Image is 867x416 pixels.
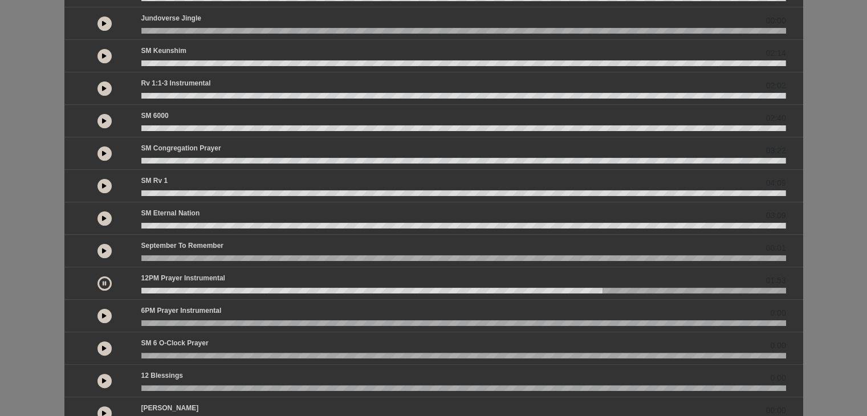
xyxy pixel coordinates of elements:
p: September to Remember [141,240,224,251]
span: 03:09 [766,210,785,222]
p: 6PM Prayer Instrumental [141,305,222,316]
p: SM 6000 [141,111,169,121]
p: 12 Blessings [141,370,183,381]
p: 12PM Prayer Instrumental [141,273,225,283]
p: Jundoverse Jingle [141,13,201,23]
p: [PERSON_NAME] [141,403,199,413]
span: 00:01 [766,242,785,254]
p: SM Keunshim [141,46,186,56]
span: 03:22 [766,145,785,157]
span: 02:40 [766,112,785,124]
p: SM Eternal Nation [141,208,200,218]
span: 02:02 [766,80,785,92]
span: 04:09 [766,177,785,189]
p: SM 6 o-clock prayer [141,338,209,348]
p: SM Rv 1 [141,176,168,186]
span: 0.00 [770,307,785,319]
span: 0.00 [770,372,785,384]
span: 0.00 [770,340,785,352]
span: 02:14 [766,47,785,59]
span: 00:00 [766,15,785,27]
p: Rv 1:1-3 Instrumental [141,78,211,88]
span: 01:53 [766,275,785,287]
p: SM Congregation Prayer [141,143,221,153]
